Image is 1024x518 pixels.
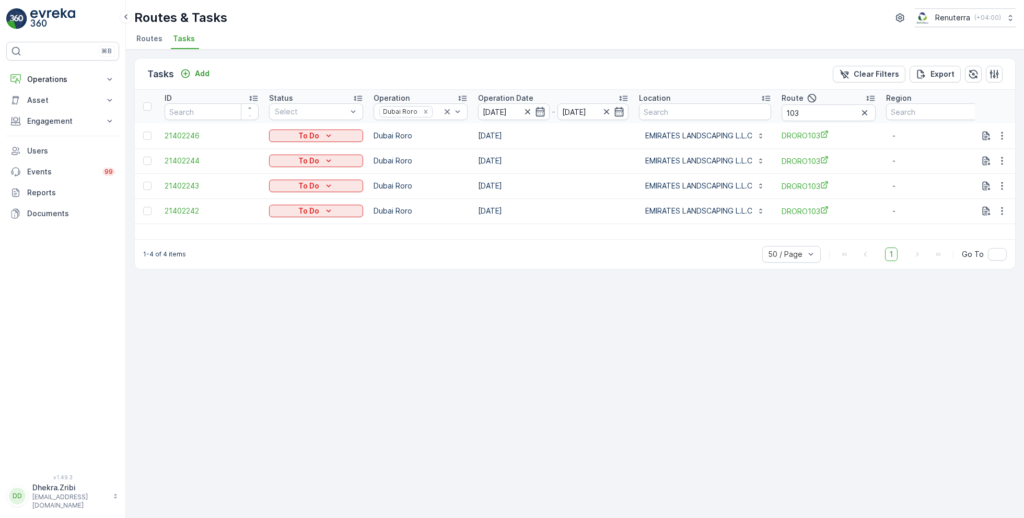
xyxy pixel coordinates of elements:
button: Add [176,67,214,80]
p: - [892,181,974,191]
button: Renuterra(+04:00) [915,8,1016,27]
button: EMIRATES LANDSCAPING L.L.C [639,203,771,219]
p: Routes & Tasks [134,9,227,26]
img: Screenshot_2024-07-26_at_13.33.01.png [915,12,931,23]
input: Search [639,103,771,120]
input: Search [165,103,259,120]
div: Toggle Row Selected [143,132,152,140]
input: dd/mm/yyyy [557,103,629,120]
p: To Do [298,131,319,141]
td: [DATE] [473,148,634,173]
p: Select [275,107,347,117]
p: ⌘B [101,47,112,55]
p: 1-4 of 4 items [143,250,186,258]
p: [EMAIL_ADDRESS][DOMAIN_NAME] [32,493,108,510]
p: Export [930,69,955,79]
p: EMIRATES LANDSCAPING L.L.C [645,206,752,216]
td: Dubai Roro [368,198,473,223]
button: Clear Filters [833,66,905,83]
span: Routes [136,33,162,44]
p: - [552,105,555,118]
a: Events99 [6,161,119,182]
td: [DATE] [473,173,634,198]
p: EMIRATES LANDSCAPING L.L.C [645,156,752,166]
div: Toggle Row Selected [143,207,152,215]
p: ID [165,93,172,103]
p: Add [195,68,210,79]
input: Search [782,104,876,121]
button: Export [910,66,961,83]
span: v 1.49.3 [6,474,119,480]
p: Tasks [147,67,174,81]
button: To Do [269,155,363,167]
p: Asset [27,95,98,105]
button: To Do [269,180,363,192]
div: Remove Dubai Roro [420,108,432,116]
a: Users [6,140,119,161]
p: ( +04:00 ) [974,14,1001,22]
button: Operations [6,69,119,90]
p: Engagement [27,116,98,126]
p: Route [782,93,804,103]
p: Status [269,93,293,103]
button: EMIRATES LANDSCAPING L.L.C [639,127,771,144]
a: DRORO103 [782,156,876,167]
p: EMIRATES LANDSCAPING L.L.C [645,131,752,141]
p: Operations [27,74,98,85]
p: Operation [374,93,410,103]
p: Clear Filters [854,69,899,79]
a: 21402242 [165,206,259,216]
p: - [892,206,974,216]
p: To Do [298,156,319,166]
td: Dubai Roro [368,173,473,198]
a: 21402244 [165,156,259,166]
p: Events [27,167,96,177]
p: Reports [27,187,115,198]
a: DRORO103 [782,181,876,192]
button: To Do [269,129,363,142]
a: Documents [6,203,119,224]
a: Reports [6,182,119,203]
p: Location [639,93,670,103]
button: EMIRATES LANDSCAPING L.L.C [639,178,771,194]
td: [DATE] [473,123,634,148]
p: Region [886,93,911,103]
input: Search [886,103,980,120]
div: Dubai Roro [380,107,419,116]
a: DRORO103 [782,206,876,217]
p: To Do [298,181,319,191]
button: EMIRATES LANDSCAPING L.L.C [639,152,771,169]
div: Toggle Row Selected [143,182,152,190]
p: Documents [27,208,115,219]
a: DRORO103 [782,130,876,141]
p: Dhekra.Zribi [32,482,108,493]
button: DDDhekra.Zribi[EMAIL_ADDRESS][DOMAIN_NAME] [6,482,119,510]
p: EMIRATES LANDSCAPING L.L.C [645,181,752,191]
a: 21402243 [165,181,259,191]
a: 21402246 [165,131,259,141]
img: logo_light-DOdMpM7g.png [30,8,75,29]
td: Dubai Roro [368,123,473,148]
img: logo [6,8,27,29]
div: DD [9,488,26,504]
button: Engagement [6,111,119,132]
span: Go To [962,249,984,260]
td: Dubai Roro [368,148,473,173]
input: dd/mm/yyyy [478,103,550,120]
button: Asset [6,90,119,111]
div: Toggle Row Selected [143,157,152,165]
span: Tasks [173,33,195,44]
p: 99 [104,168,113,176]
button: To Do [269,205,363,217]
p: To Do [298,206,319,216]
p: - [892,156,974,166]
span: 1 [885,248,898,261]
p: Operation Date [478,93,533,103]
